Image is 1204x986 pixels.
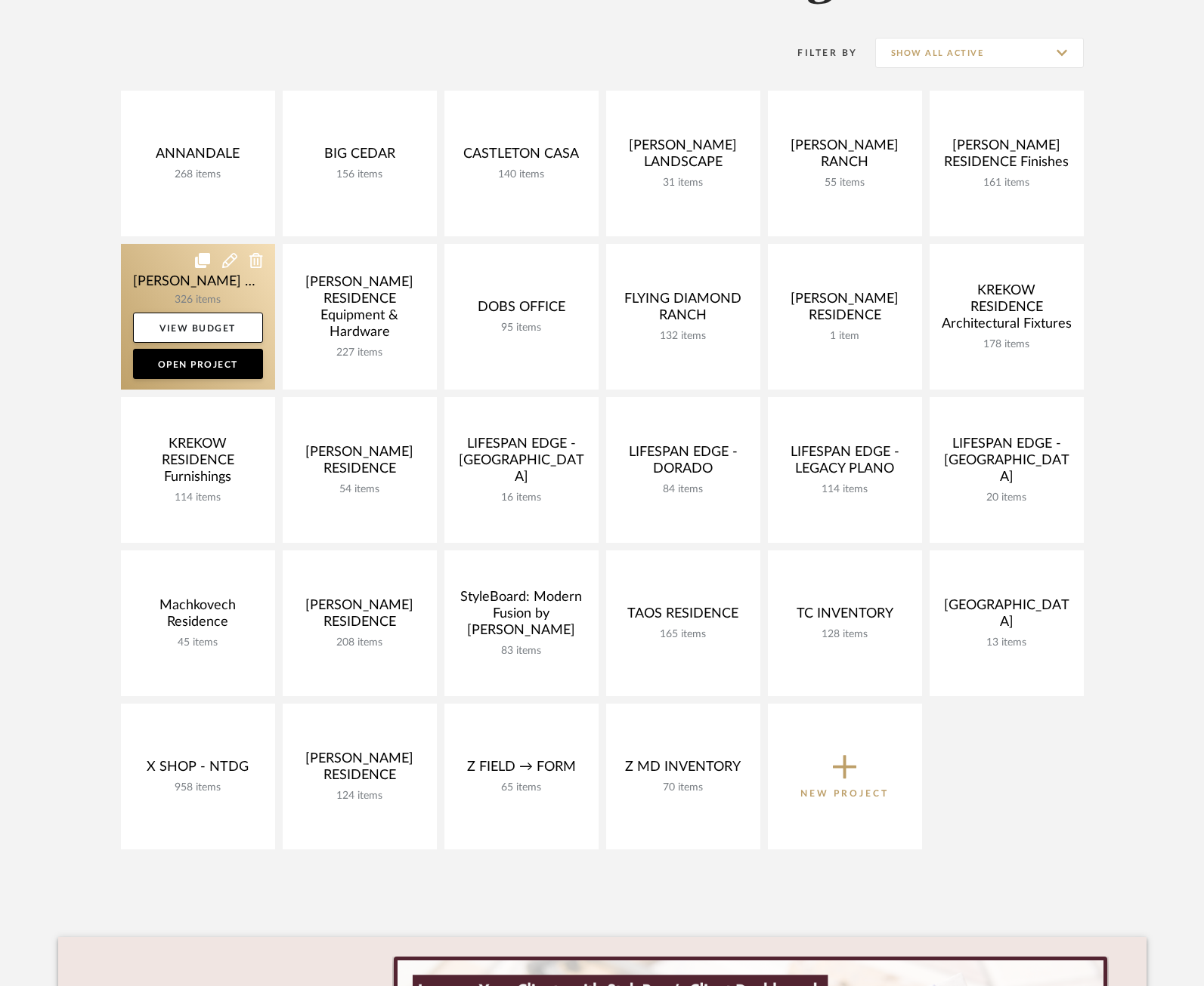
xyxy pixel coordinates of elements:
[618,628,748,641] div: 165 items
[780,483,910,496] div: 114 items
[295,750,425,790] div: [PERSON_NAME] RESIDENCE
[780,177,910,189] div: 55 items
[133,168,263,181] div: 268 items
[942,597,1072,636] div: [GEOGRAPHIC_DATA]
[780,330,910,343] div: 1 item
[295,790,425,803] div: 124 items
[295,146,425,168] div: BIG CEDAR
[942,137,1072,177] div: [PERSON_NAME] RESIDENCE Finishes
[295,444,425,483] div: [PERSON_NAME] RESIDENCE
[618,137,748,177] div: [PERSON_NAME] LANDSCAPE
[133,597,263,636] div: Machkovech Residence
[457,589,587,645] div: StyleBoard: Modern Fusion by [PERSON_NAME]
[618,759,748,781] div: Z MD INVENTORY
[942,177,1072,189] div: 161 items
[780,605,910,628] div: TC INVENTORY
[768,704,922,849] button: New Project
[133,349,263,379] a: Open Project
[618,781,748,794] div: 70 items
[457,759,587,781] div: Z FIELD → FORM
[295,483,425,496] div: 54 items
[942,436,1072,491] div: LIFESPAN EDGE - [GEOGRAPHIC_DATA]
[457,491,587,504] div: 16 items
[295,597,425,636] div: [PERSON_NAME] RESIDENCE
[133,781,263,794] div: 958 items
[133,759,263,781] div: X SHOP - NTDG
[295,168,425,181] div: 156 items
[780,444,910,483] div: LIFESPAN EDGE - LEGACY PLANO
[457,299,587,322] div: DOBS OFFICE
[133,436,263,491] div: KREKOW RESIDENCE Furnishings
[295,274,425,347] div: [PERSON_NAME] RESIDENCE Equipment & Hardware
[295,636,425,649] div: 208 items
[133,313,263,343] a: View Budget
[133,636,263,649] div: 45 items
[942,491,1072,504] div: 20 items
[457,645,587,658] div: 83 items
[618,444,748,483] div: LIFESPAN EDGE - DORADO
[457,168,587,181] div: 140 items
[942,338,1072,351] div: 178 items
[295,347,425,359] div: 227 items
[457,781,587,794] div: 65 items
[942,282,1072,338] div: KREKOW RESIDENCE Architectural Fixtures
[618,483,748,496] div: 84 items
[457,436,587,491] div: LIFESPAN EDGE - [GEOGRAPHIC_DATA]
[618,291,748,330] div: FLYING DIAMOND RANCH
[618,605,748,628] div: TAOS RESIDENCE
[942,636,1072,649] div: 13 items
[780,628,910,641] div: 128 items
[780,291,910,330] div: [PERSON_NAME] RESIDENCE
[618,330,748,343] div: 132 items
[133,491,263,504] div: 114 items
[618,177,748,189] div: 31 items
[800,786,889,801] p: New Project
[457,146,587,168] div: CASTLETON CASA
[133,146,263,168] div: ANNANDALE
[778,45,858,60] div: Filter By
[780,137,910,177] div: [PERSON_NAME] RANCH
[457,322,587,334] div: 95 items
